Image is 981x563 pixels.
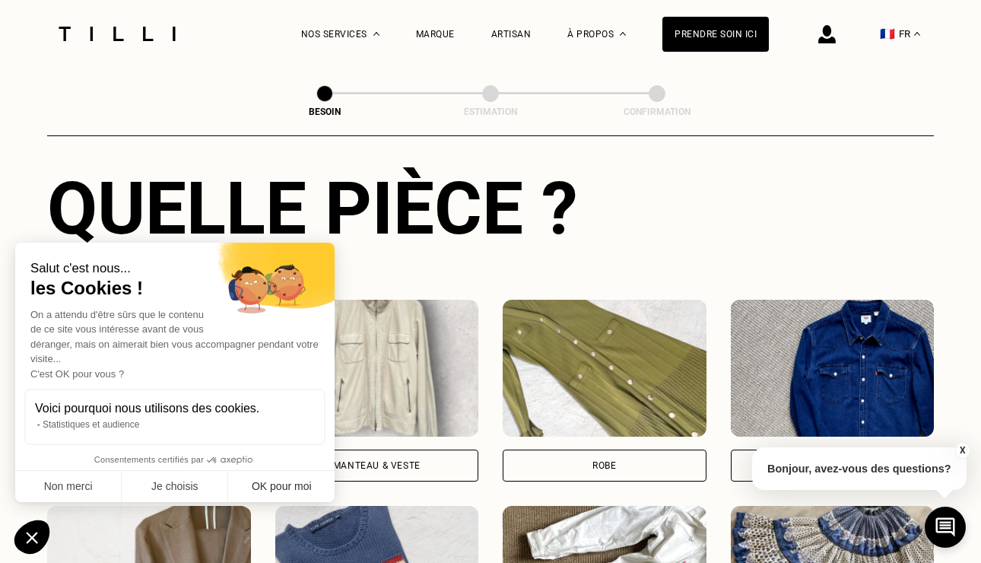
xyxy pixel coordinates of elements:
[416,29,455,40] a: Marque
[954,442,970,459] button: X
[373,32,379,36] img: Menu déroulant
[592,461,616,470] div: Robe
[249,107,401,117] div: Besoin
[914,32,920,36] img: menu déroulant
[53,27,181,41] img: Logo du service de couturière Tilli
[503,300,706,437] img: Tilli retouche votre Robe
[880,27,895,41] span: 🇫🇷
[333,461,421,470] div: Manteau & Veste
[275,300,479,437] img: Tilli retouche votre Manteau & Veste
[491,29,532,40] a: Artisan
[620,32,626,36] img: Menu déroulant à propos
[414,107,567,117] div: Estimation
[662,17,769,52] a: Prendre soin ici
[752,447,967,490] p: Bonjour, avez-vous des questions?
[731,300,935,437] img: Tilli retouche votre Haut
[47,166,934,251] div: Quelle pièce ?
[818,25,836,43] img: icône connexion
[581,107,733,117] div: Confirmation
